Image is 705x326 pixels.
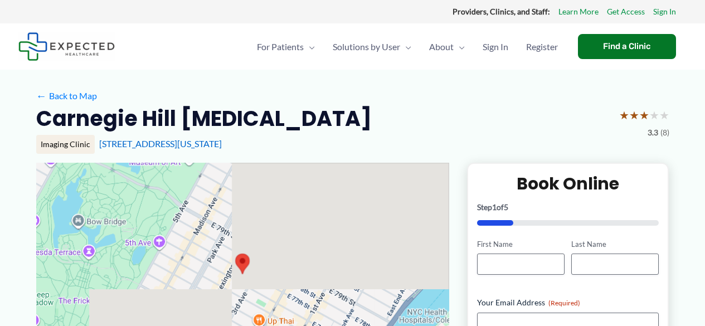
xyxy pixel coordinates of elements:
span: Solutions by User [333,27,400,66]
span: Menu Toggle [304,27,315,66]
span: Menu Toggle [400,27,411,66]
a: Solutions by UserMenu Toggle [324,27,420,66]
span: ★ [629,105,639,125]
a: AboutMenu Toggle [420,27,474,66]
a: Sign In [474,27,517,66]
label: Last Name [571,239,659,250]
span: ★ [619,105,629,125]
a: Learn More [558,4,599,19]
div: Imaging Clinic [36,135,95,154]
span: ← [36,90,47,101]
nav: Primary Site Navigation [248,27,567,66]
p: Step of [477,203,659,211]
a: [STREET_ADDRESS][US_STATE] [99,138,222,149]
a: ←Back to Map [36,87,97,104]
a: Get Access [607,4,645,19]
label: Your Email Address [477,297,659,308]
span: Register [526,27,558,66]
img: Expected Healthcare Logo - side, dark font, small [18,32,115,61]
span: ★ [659,105,669,125]
span: 3.3 [648,125,658,140]
strong: Providers, Clinics, and Staff: [453,7,550,16]
span: Sign In [483,27,508,66]
a: For PatientsMenu Toggle [248,27,324,66]
span: For Patients [257,27,304,66]
span: Menu Toggle [454,27,465,66]
span: 1 [492,202,497,212]
span: About [429,27,454,66]
span: ★ [649,105,659,125]
h2: Book Online [477,173,659,194]
label: First Name [477,239,565,250]
a: Find a Clinic [578,34,676,59]
span: 5 [504,202,508,212]
span: (Required) [548,299,580,307]
span: ★ [639,105,649,125]
span: (8) [660,125,669,140]
a: Register [517,27,567,66]
a: Sign In [653,4,676,19]
h2: Carnegie Hill [MEDICAL_DATA] [36,105,372,132]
